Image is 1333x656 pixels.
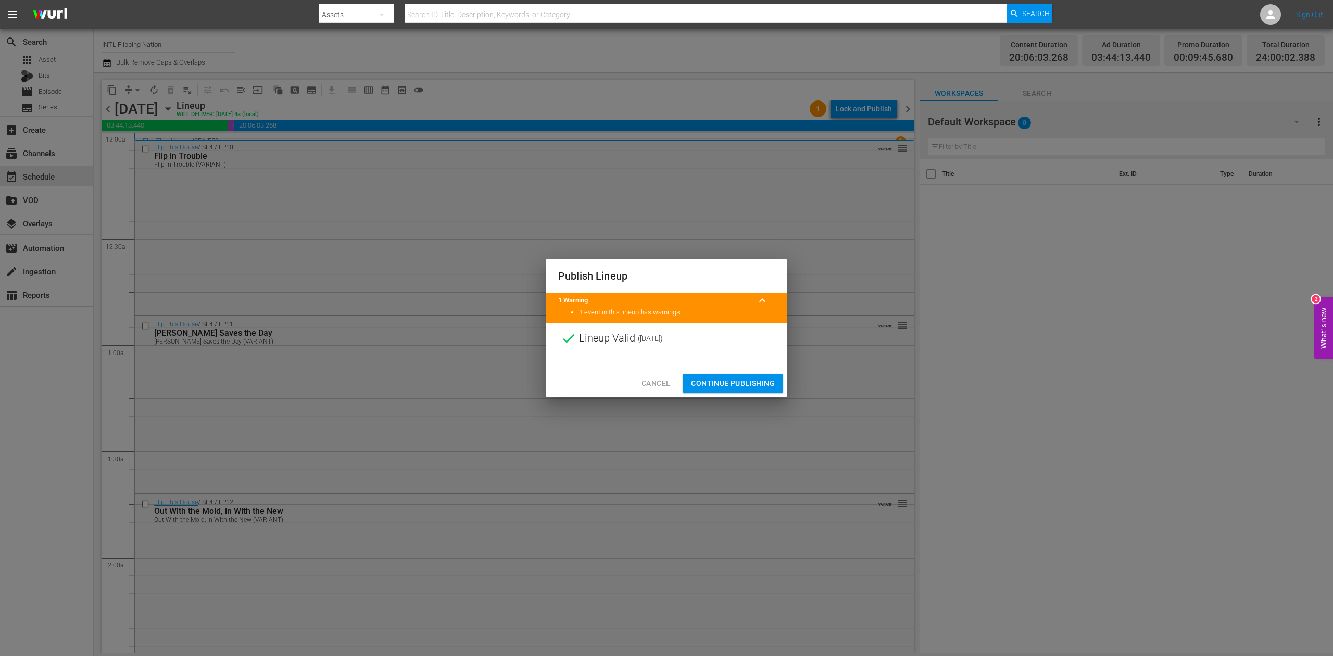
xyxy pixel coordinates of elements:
[1296,10,1323,19] a: Sign Out
[683,374,783,393] button: Continue Publishing
[6,8,19,21] span: menu
[642,377,670,390] span: Cancel
[638,331,663,346] span: ( [DATE] )
[558,296,750,306] title: 1 Warning
[1314,297,1333,359] button: Open Feedback Widget
[750,288,775,313] button: keyboard_arrow_up
[579,308,775,318] li: 1 event in this lineup has warnings.
[691,377,775,390] span: Continue Publishing
[1312,295,1320,304] div: 2
[546,323,787,354] div: Lineup Valid
[633,374,678,393] button: Cancel
[558,268,775,284] h2: Publish Lineup
[756,294,769,307] span: keyboard_arrow_up
[25,3,75,27] img: ans4CAIJ8jUAAAAAAAAAAAAAAAAAAAAAAAAgQb4GAAAAAAAAAAAAAAAAAAAAAAAAJMjXAAAAAAAAAAAAAAAAAAAAAAAAgAT5G...
[1022,4,1050,23] span: Search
